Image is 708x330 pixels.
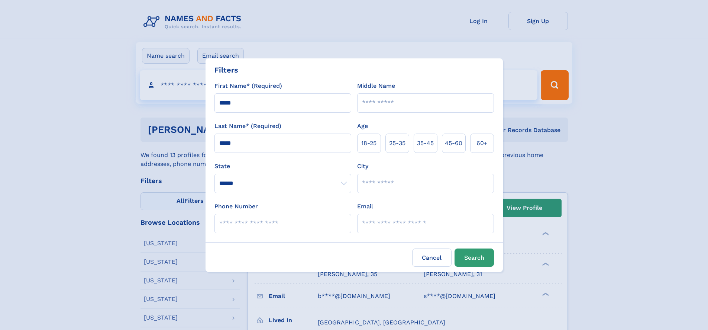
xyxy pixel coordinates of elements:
button: Search [455,249,494,267]
label: Email [357,202,373,211]
label: State [214,162,351,171]
label: Age [357,122,368,131]
label: Middle Name [357,81,395,90]
label: Cancel [412,249,452,267]
label: Last Name* (Required) [214,122,281,131]
span: 35‑45 [417,139,434,148]
span: 60+ [476,139,488,148]
label: Phone Number [214,202,258,211]
label: First Name* (Required) [214,81,282,90]
span: 45‑60 [445,139,462,148]
label: City [357,162,368,171]
div: Filters [214,64,238,76]
span: 25‑35 [389,139,405,148]
span: 18‑25 [361,139,376,148]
